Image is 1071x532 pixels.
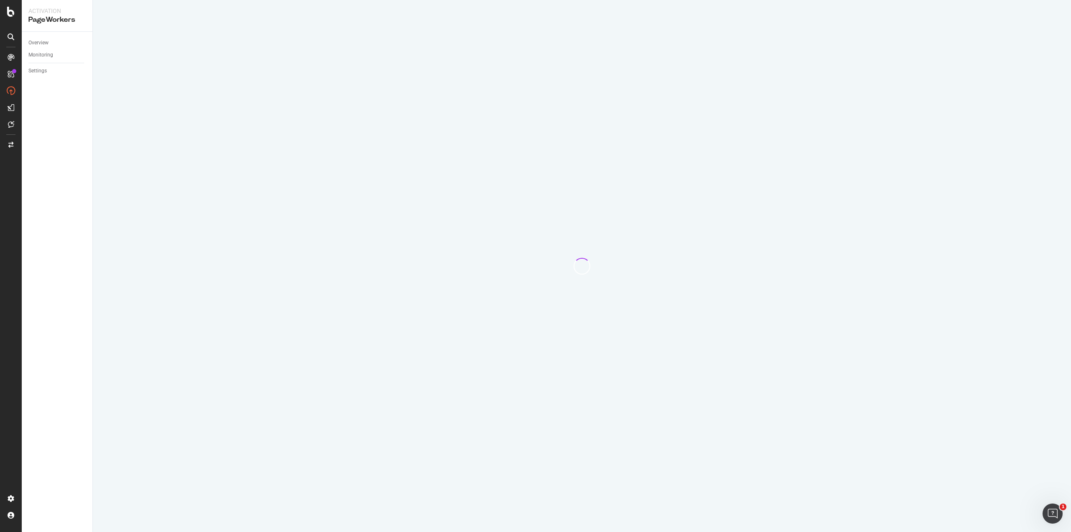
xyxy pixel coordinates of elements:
[1043,504,1063,524] iframe: Intercom live chat
[28,39,49,47] div: Overview
[1060,504,1066,510] span: 1
[28,67,47,75] div: Settings
[28,39,87,47] a: Overview
[28,51,53,59] div: Monitoring
[28,7,86,15] div: Activation
[28,15,86,25] div: PageWorkers
[28,67,87,75] a: Settings
[28,51,87,59] a: Monitoring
